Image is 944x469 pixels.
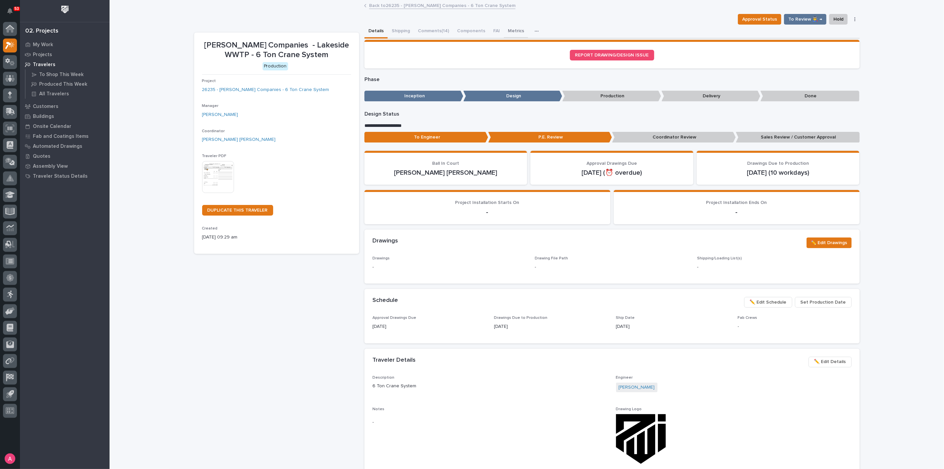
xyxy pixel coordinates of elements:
p: [PERSON_NAME] Companies - Lakeside WWTP - 6 Ton Crane System [202,41,351,60]
a: To Shop This Week [26,70,110,79]
p: - [535,264,536,271]
p: [DATE] [494,323,608,330]
span: Fab Crews [738,316,757,320]
p: [DATE] (10 workdays) [705,169,852,177]
p: Assembly View [33,163,68,169]
span: REPORT DRAWING/DESIGN ISSUE [575,53,649,57]
button: Components [453,25,489,39]
a: Automated Drawings [20,141,110,151]
button: Notifications [3,4,17,18]
span: Traveler PDF [202,154,227,158]
a: REPORT DRAWING/DESIGN ISSUE [570,50,654,60]
span: Drawing File Path [535,256,568,260]
h2: Drawings [372,237,398,245]
span: Project Installation Starts On [455,200,519,205]
p: All Travelers [39,91,69,97]
p: Automated Drawings [33,143,82,149]
a: Fab and Coatings Items [20,131,110,141]
span: Created [202,227,218,231]
a: Travelers [20,59,110,69]
img: FrnXscxV7bYjI97s_wYtgy9vqj2a-3O7tyNzGXGPPZA [616,414,666,464]
div: 02. Projects [25,28,58,35]
a: Projects [20,49,110,59]
p: - [622,208,852,216]
span: DUPLICATE THIS TRAVELER [207,208,268,213]
p: Produced This Week [39,81,87,87]
p: [DATE] 09:29 am [202,234,351,241]
div: Production [263,62,288,70]
p: - [697,264,851,271]
span: Drawing Logo [616,407,642,411]
button: Approval Status [738,14,781,25]
p: Projects [33,52,52,58]
p: - [738,323,852,330]
a: All Travelers [26,89,110,98]
p: 53 [15,6,19,11]
span: Manager [202,104,219,108]
button: Metrics [504,25,528,39]
button: FAI [489,25,504,39]
p: [DATE] (⏰ overdue) [538,169,685,177]
span: Approval Drawings Due [587,161,637,166]
span: Description [372,376,394,380]
button: To Review 👨‍🏭 → [784,14,826,25]
img: Workspace Logo [59,3,71,16]
a: [PERSON_NAME] [202,111,238,118]
a: Onsite Calendar [20,121,110,131]
a: Produced This Week [26,79,110,89]
a: Back to26235 - [PERSON_NAME] Companies - 6 Ton Crane System [369,1,515,9]
p: [DATE] [372,323,486,330]
button: Set Production Date [795,297,852,308]
p: Sales Review / Customer Approval [736,132,860,143]
a: Customers [20,101,110,111]
p: P.E. Review [488,132,612,143]
button: Details [364,25,388,39]
p: - [372,208,602,216]
a: DUPLICATE THIS TRAVELER [202,205,273,216]
a: [PERSON_NAME] [619,384,655,391]
p: - [372,419,608,426]
p: Onsite Calendar [33,124,71,130]
span: Hold [833,15,843,23]
p: [PERSON_NAME] [PERSON_NAME] [372,169,519,177]
span: ✏️ Edit Schedule [750,298,787,306]
span: Drawings Due to Production [747,161,809,166]
a: 26235 - [PERSON_NAME] Companies - 6 Ton Crane System [202,86,329,93]
p: Travelers [33,62,55,68]
button: Comments (14) [414,25,453,39]
span: Drawings Due to Production [494,316,548,320]
p: Production [562,91,661,102]
span: Shipping/Loading List(s) [697,256,742,260]
p: Design Status [364,111,860,117]
p: [DATE] [616,323,730,330]
span: To Review 👨‍🏭 → [788,15,822,23]
span: Approval Drawings Due [372,316,416,320]
p: Done [760,91,859,102]
span: Ball In Court [433,161,459,166]
button: ✏️ Edit Details [809,357,852,367]
h2: Schedule [372,297,398,304]
p: Fab and Coatings Items [33,134,89,140]
p: Inception [364,91,463,102]
span: Set Production Date [801,298,846,306]
a: Buildings [20,111,110,121]
a: Assembly View [20,161,110,171]
a: My Work [20,40,110,49]
span: Project Installation Ends On [706,200,767,205]
p: Traveler Status Details [33,173,88,179]
button: users-avatar [3,452,17,466]
span: Ship Date [616,316,635,320]
p: To Engineer [364,132,488,143]
p: Coordinator Review [612,132,736,143]
button: ✏️ Edit Schedule [744,297,792,308]
div: Notifications53 [8,8,17,19]
a: [PERSON_NAME] [PERSON_NAME] [202,136,276,143]
p: To Shop This Week [39,72,84,78]
p: Design [463,91,562,102]
button: Shipping [388,25,414,39]
p: Quotes [33,153,50,159]
span: ✏️ Edit Drawings [811,239,847,247]
button: Hold [829,14,848,25]
p: Delivery [662,91,760,102]
span: Drawings [372,256,390,260]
